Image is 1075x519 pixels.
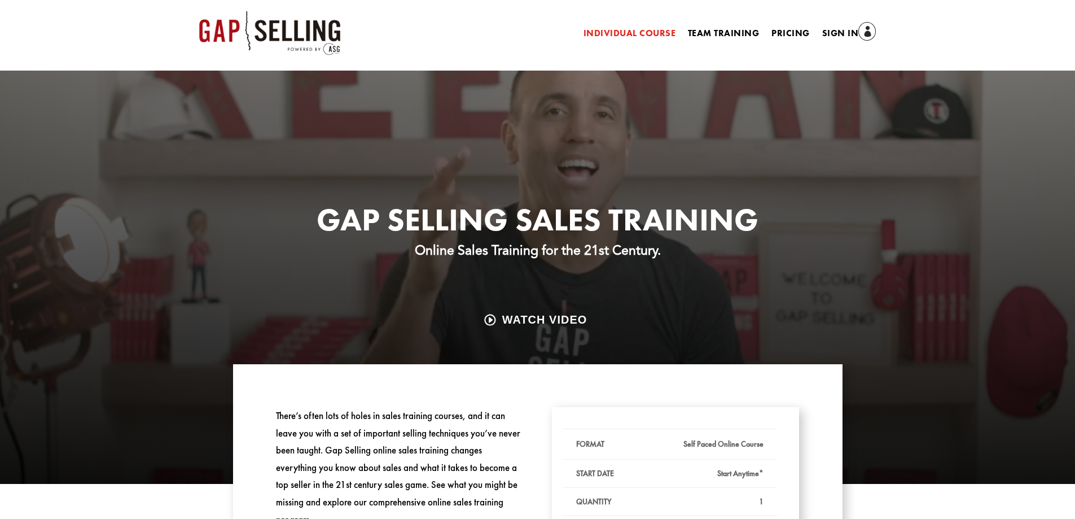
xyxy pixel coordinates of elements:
[233,241,843,259] p: Online Sales Training for the 21st Century.
[683,439,764,449] strong: Self Paced Online Course
[759,496,764,507] strong: 1
[583,29,675,42] a: Individual Course
[771,29,809,42] a: Pricing
[576,439,604,449] strong: FORMAT
[475,309,600,330] a: watch video
[717,468,764,478] strong: Start Anytime*
[233,204,843,241] h1: Gap Selling Sales Training
[576,468,614,478] strong: START DATE
[822,26,876,42] a: Sign In
[688,29,759,42] a: Team Training
[576,496,612,507] strong: QUANTITY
